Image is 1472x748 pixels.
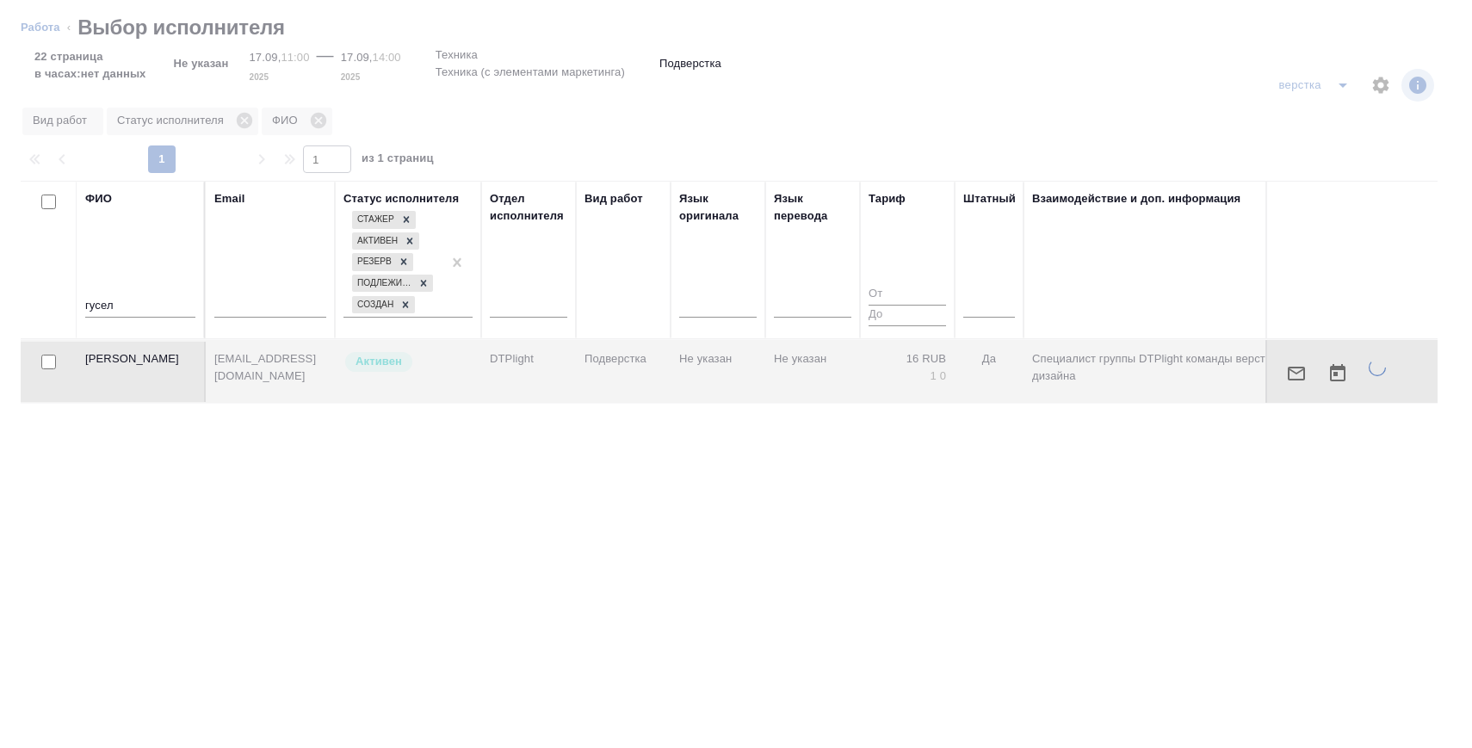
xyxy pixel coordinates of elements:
[1317,353,1358,394] button: Открыть календарь загрузки
[343,190,459,207] div: Статус исполнителя
[350,231,421,252] div: Стажер, Активен, Резерв, Подлежит внедрению, Создан
[869,305,946,326] input: До
[214,190,244,207] div: Email
[350,209,417,231] div: Стажер, Активен, Резерв, Подлежит внедрению, Создан
[352,232,400,250] div: Активен
[352,296,396,314] div: Создан
[85,190,112,207] div: ФИО
[1276,353,1317,394] button: Отправить предложение о работе
[490,190,567,225] div: Отдел исполнителя
[584,190,643,207] div: Вид работ
[1032,190,1240,207] div: Взаимодействие и доп. информация
[352,253,394,271] div: Резерв
[963,190,1016,207] div: Штатный
[352,211,397,229] div: Стажер
[41,355,56,369] input: Выбери исполнителей, чтобы отправить приглашение на работу
[350,251,415,273] div: Стажер, Активен, Резерв, Подлежит внедрению, Создан
[869,190,906,207] div: Тариф
[352,275,414,293] div: Подлежит внедрению
[659,55,721,72] p: Подверстка
[350,273,435,294] div: Стажер, Активен, Резерв, Подлежит внедрению, Создан
[350,294,417,316] div: Стажер, Активен, Резерв, Подлежит внедрению, Создан
[869,284,946,306] input: От
[679,190,757,225] div: Язык оригинала
[774,190,851,225] div: Язык перевода
[77,342,206,402] td: [PERSON_NAME]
